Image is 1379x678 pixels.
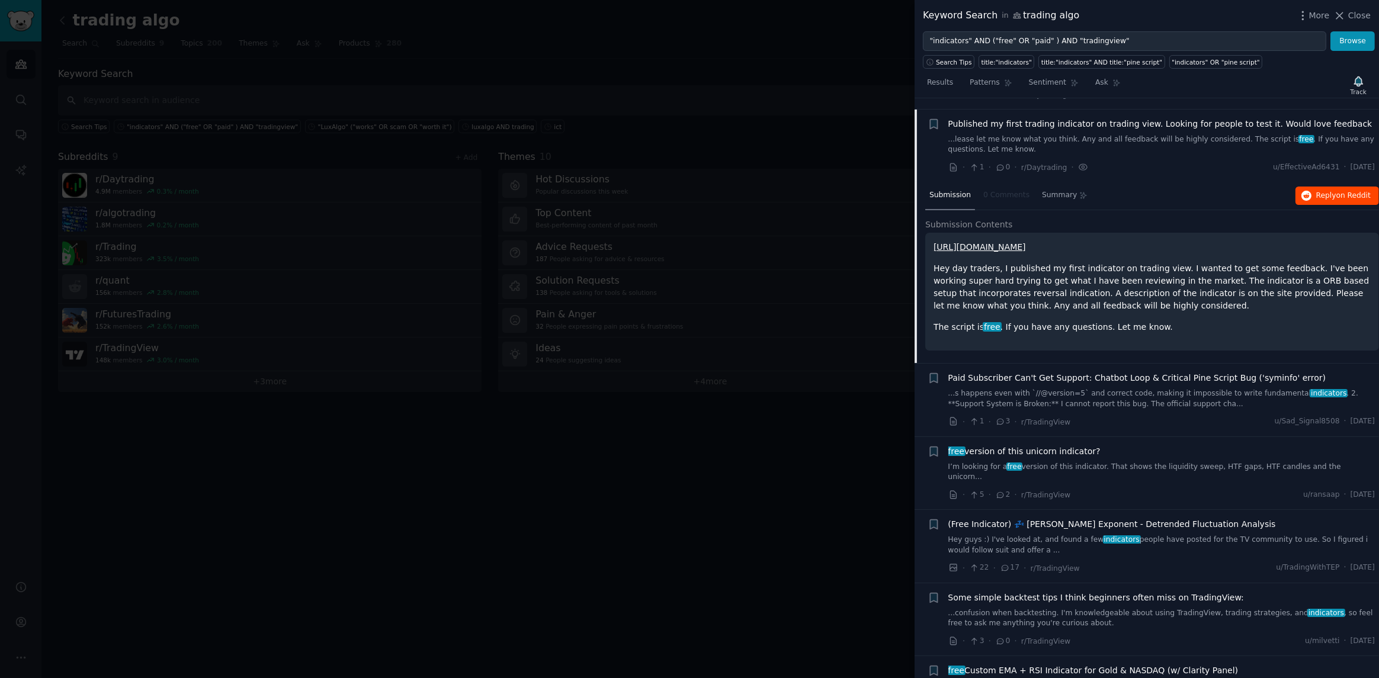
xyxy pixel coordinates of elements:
[1041,58,1162,66] div: title:"indicators" AND title:"pine script"
[1333,9,1371,22] button: Close
[1275,416,1340,427] span: u/Sad_Signal8508
[947,666,966,675] span: free
[1344,162,1346,173] span: ·
[989,416,991,428] span: ·
[995,636,1010,647] span: 0
[1351,636,1375,647] span: [DATE]
[1344,416,1346,427] span: ·
[934,321,1371,333] p: The script is . If you have any questions. Let me know.
[1310,389,1348,397] span: indicators
[1015,635,1017,647] span: ·
[1021,163,1067,172] span: r/Daytrading
[1348,9,1371,22] span: Close
[963,489,965,501] span: ·
[948,445,1101,458] span: version of this unicorn indicator?
[1344,636,1346,647] span: ·
[966,73,1016,98] a: Patterns
[969,563,989,573] span: 22
[1015,416,1017,428] span: ·
[1298,135,1315,143] span: free
[1006,462,1023,471] span: free
[1351,162,1375,173] span: [DATE]
[1344,490,1346,500] span: ·
[1351,563,1375,573] span: [DATE]
[948,388,1375,409] a: ...s happens even with `//@version=5` and correct code, making it impossible to write fundamental...
[948,592,1245,604] a: Some simple backtest tips I think beginners often miss on TradingView:
[969,416,984,427] span: 1
[989,161,991,173] span: ·
[1276,563,1339,573] span: u/TradingWithTEP
[925,218,1013,231] span: Submission Contents
[1172,58,1260,66] div: "indicators" OR "pine script"
[1336,191,1371,200] span: on Reddit
[1038,55,1165,69] a: title:"indicators" AND title:"pine script"
[969,490,984,500] span: 5
[1330,31,1375,52] button: Browse
[948,134,1375,155] a: ...lease let me know what you think. Any and all feedback will be highly considered. The script i...
[948,664,1239,677] a: freeCustom EMA + RSI Indicator for Gold & NASDAQ (w/ Clarity Panel)
[1307,609,1345,617] span: indicators
[1309,9,1330,22] span: More
[1071,161,1073,173] span: ·
[934,262,1371,312] p: Hey day traders, I published my first indicator on trading view. I wanted to get some feedback. I...
[948,462,1375,483] a: I’m looking for afreeversion of this indicator. That shows the liquidity sweep, HTF gaps, HTF can...
[948,372,1326,384] a: Paid Subscriber Can't Get Support: Chatbot Loop & Critical Pine Script Bug ('syminfo' error)
[948,445,1101,458] a: freeversion of this unicorn indicator?
[1021,418,1070,426] span: r/TradingView
[1305,636,1339,647] span: u/milvetti
[995,490,1010,500] span: 2
[948,118,1372,130] a: Published my first trading indicator on trading view. Looking for people to test it. Would love f...
[934,242,1026,252] a: [URL][DOMAIN_NAME]
[993,562,996,574] span: ·
[927,78,953,88] span: Results
[1031,564,1080,573] span: r/TradingView
[936,58,972,66] span: Search Tips
[1095,78,1108,88] span: Ask
[948,664,1239,677] span: Custom EMA + RSI Indicator for Gold & NASDAQ (w/ Clarity Panel)
[1021,491,1070,499] span: r/TradingView
[989,635,991,647] span: ·
[1273,162,1339,173] span: u/EffectiveAd6431
[979,55,1034,69] a: title:"indicators"
[948,535,1375,555] a: Hey guys :) I've looked at, and found a fewindicatorspeople have posted for the TV community to u...
[995,162,1010,173] span: 0
[963,161,965,173] span: ·
[969,162,984,173] span: 1
[1295,187,1379,205] button: Replyon Reddit
[1015,489,1017,501] span: ·
[948,518,1276,531] a: (Free Indicator) 💤 [PERSON_NAME] Exponent - Detrended Fluctuation Analysis
[1169,55,1263,69] a: "indicators" OR "pine script"
[1344,563,1346,573] span: ·
[1316,191,1371,201] span: Reply
[1002,11,1008,21] span: in
[982,58,1032,66] div: title:"indicators"
[1015,161,1017,173] span: ·
[947,446,966,456] span: free
[983,322,1001,332] span: free
[1346,73,1371,98] button: Track
[1021,91,1067,99] span: r/Daytrading
[1024,562,1026,574] span: ·
[963,635,965,647] span: ·
[1000,563,1019,573] span: 17
[989,489,991,501] span: ·
[969,636,984,647] span: 3
[1021,637,1070,645] span: r/TradingView
[1042,190,1077,201] span: Summary
[923,8,1079,23] div: Keyword Search trading algo
[995,416,1010,427] span: 3
[1303,490,1339,500] span: u/ransaap
[948,608,1375,629] a: ...confusion when backtesting. I'm knowledgeable about using TradingView, trading strategies, and...
[963,562,965,574] span: ·
[1103,535,1141,544] span: indicators
[1091,73,1125,98] a: Ask
[1351,490,1375,500] span: [DATE]
[923,31,1326,52] input: Try a keyword related to your business
[1297,9,1330,22] button: More
[963,416,965,428] span: ·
